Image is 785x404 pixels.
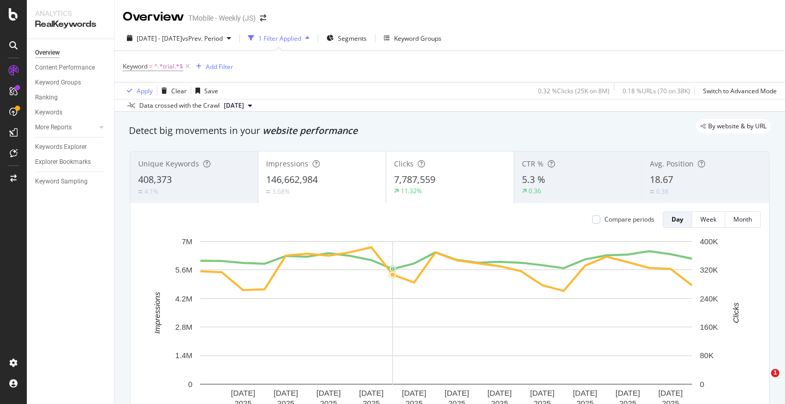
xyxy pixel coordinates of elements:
[206,62,233,71] div: Add Filter
[616,389,640,397] text: [DATE]
[394,159,414,169] span: Clicks
[700,237,718,246] text: 400K
[700,294,718,303] text: 240K
[650,159,694,169] span: Avg. Position
[663,211,692,228] button: Day
[175,265,192,274] text: 5.6M
[274,389,298,397] text: [DATE]
[266,190,270,193] img: Equal
[266,159,308,169] span: Impressions
[35,122,72,133] div: More Reports
[658,389,682,397] text: [DATE]
[708,123,766,129] span: By website & by URL
[35,176,88,187] div: Keyword Sampling
[35,47,60,58] div: Overview
[700,215,716,224] div: Week
[522,173,545,186] span: 5.3 %
[35,157,91,167] div: Explorer Bookmarks
[316,389,340,397] text: [DATE]
[244,30,314,46] button: 1 Filter Applied
[487,389,512,397] text: [DATE]
[123,8,184,26] div: Overview
[650,173,673,186] span: 18.67
[220,99,256,112] button: [DATE]
[175,323,192,331] text: 2.8M
[138,173,172,186] span: 408,373
[231,389,255,397] text: [DATE]
[696,119,771,133] div: legacy label
[182,237,192,246] text: 7M
[731,302,740,323] text: Clicks
[139,101,220,110] div: Data crossed with the Crawl
[224,101,244,110] span: 2025 Aug. 15th
[700,265,718,274] text: 320K
[35,107,62,118] div: Keywords
[175,294,192,303] text: 4.2M
[204,87,218,95] div: Save
[750,369,775,394] iframe: Intercom live chat
[188,13,256,23] div: TMobile - Weekly (JS)
[153,292,161,333] text: Impressions
[35,92,107,103] a: Ranking
[359,389,383,397] text: [DATE]
[35,122,96,133] a: More Reports
[138,190,142,193] img: Equal
[35,62,95,73] div: Content Performance
[175,351,192,360] text: 1.4M
[522,159,544,169] span: CTR %
[192,60,233,73] button: Add Filter
[35,19,106,30] div: RealKeywords
[123,30,235,46] button: [DATE] - [DATE]vsPrev. Period
[725,211,761,228] button: Month
[529,187,541,195] div: 0.36
[35,157,107,167] a: Explorer Bookmarks
[394,173,435,186] span: 7,787,559
[35,47,107,58] a: Overview
[138,159,199,169] span: Unique Keywords
[538,87,610,95] div: 0.32 % Clicks ( 25K on 8M )
[623,87,690,95] div: 0.18 % URLs ( 70 on 38K )
[703,87,777,95] div: Switch to Advanced Mode
[35,142,107,153] a: Keywords Explorer
[154,59,183,74] span: ^.*trial.*$
[700,351,714,360] text: 80K
[260,14,266,22] div: arrow-right-arrow-left
[604,215,655,224] div: Compare periods
[35,107,107,118] a: Keywords
[123,62,148,71] span: Keyword
[338,34,367,43] span: Segments
[699,82,777,99] button: Switch to Advanced Mode
[35,142,87,153] div: Keywords Explorer
[171,87,187,95] div: Clear
[191,82,218,99] button: Save
[35,176,107,187] a: Keyword Sampling
[144,187,158,196] div: 4.1%
[650,190,654,193] img: Equal
[656,187,668,196] div: 0.38
[733,215,752,224] div: Month
[394,34,441,43] div: Keyword Groups
[188,380,192,389] text: 0
[123,82,153,99] button: Apply
[157,82,187,99] button: Clear
[401,187,422,195] div: 11.32%
[35,77,107,88] a: Keyword Groups
[35,92,58,103] div: Ranking
[700,380,704,389] text: 0
[258,34,301,43] div: 1 Filter Applied
[573,389,597,397] text: [DATE]
[35,62,107,73] a: Content Performance
[35,77,81,88] div: Keyword Groups
[692,211,725,228] button: Week
[445,389,469,397] text: [DATE]
[266,173,318,186] span: 146,662,984
[182,34,223,43] span: vs Prev. Period
[137,87,153,95] div: Apply
[672,215,683,224] div: Day
[402,389,426,397] text: [DATE]
[35,8,106,19] div: Analytics
[149,62,153,71] span: =
[700,323,718,331] text: 160K
[272,187,290,196] div: 3.68%
[380,30,446,46] button: Keyword Groups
